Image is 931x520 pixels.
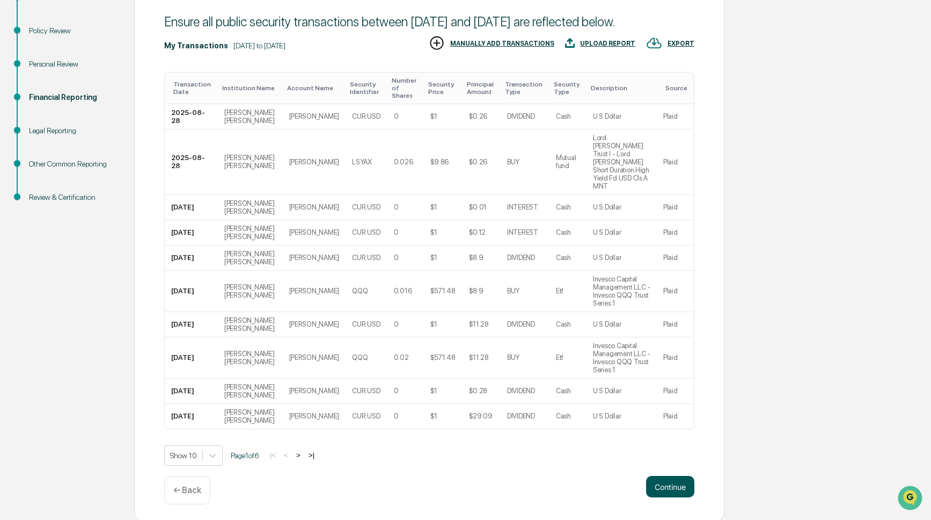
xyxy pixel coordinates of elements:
[36,93,136,102] div: We're available if you need us!
[231,451,259,460] span: Page 1 of 6
[430,112,437,120] div: $1
[593,112,621,120] div: U S Dollar
[11,157,19,165] div: 🔎
[283,379,346,404] td: [PERSON_NAME]
[21,135,69,146] span: Preclearance
[283,195,346,220] td: [PERSON_NAME]
[469,412,493,420] div: $29.09
[556,203,571,211] div: Cash
[469,203,487,211] div: $0.01
[352,254,380,262] div: CUR:USD
[430,412,437,420] div: $1
[11,136,19,145] div: 🖐️
[430,158,449,166] div: $9.86
[29,25,117,37] div: Policy Review
[657,245,694,271] td: Plaid
[430,254,437,262] div: $1
[469,353,489,362] div: $11.28
[224,109,276,125] div: [PERSON_NAME] [PERSON_NAME]
[556,112,571,120] div: Cash
[164,41,228,50] div: My Transactions
[657,195,694,220] td: Plaid
[352,228,380,236] div: CUR:USD
[29,158,117,170] div: Other Common Reporting
[657,129,694,195] td: Plaid
[593,320,621,328] div: U S Dollar
[593,342,650,374] div: Invesco Capital Management LLC - Invesco QQQ Trust Series 1
[224,154,276,170] div: [PERSON_NAME] [PERSON_NAME]
[507,287,519,295] div: BUY
[556,154,580,170] div: Mutual fund
[283,220,346,245] td: [PERSON_NAME]
[394,353,409,362] div: 0.02
[267,451,279,460] button: |<
[593,228,621,236] div: U S Dollar
[394,387,399,395] div: 0
[469,158,488,166] div: $0.26
[665,84,690,92] div: Toggle SortBy
[394,412,399,420] div: 0
[657,379,694,404] td: Plaid
[507,254,535,262] div: DIVIDEND
[352,353,368,362] div: QQQ
[29,92,117,103] div: Financial Reporting
[283,312,346,337] td: [PERSON_NAME]
[394,254,399,262] div: 0
[430,320,437,328] div: $1
[76,182,130,190] a: Powered byPylon
[593,203,621,211] div: U S Dollar
[6,131,74,150] a: 🖐️Preclearance
[467,81,496,96] div: Toggle SortBy
[430,228,437,236] div: $1
[657,312,694,337] td: Plaid
[505,81,545,96] div: Toggle SortBy
[593,134,650,190] div: Lord [PERSON_NAME] Trust I - Lord [PERSON_NAME] Short Duration High Yield Fd USD Cls A MNT
[352,287,368,295] div: QQQ
[556,254,571,262] div: Cash
[224,250,276,266] div: [PERSON_NAME] [PERSON_NAME]
[565,35,575,51] img: UPLOAD REPORT
[646,35,662,51] img: EXPORT
[507,203,538,211] div: INTEREST
[182,85,195,98] button: Start new chat
[507,228,538,236] div: INTEREST
[507,353,519,362] div: BUY
[352,412,380,420] div: CUR:USD
[224,408,276,424] div: [PERSON_NAME] [PERSON_NAME]
[165,245,218,271] td: [DATE]
[394,287,412,295] div: 0.016
[556,412,571,420] div: Cash
[21,156,68,167] span: Data Lookup
[469,387,488,395] div: $0.28
[507,412,535,420] div: DIVIDEND
[469,254,483,262] div: $8.9
[593,275,650,307] div: Invesco Capital Management LLC - Invesco QQQ Trust Series 1
[283,271,346,312] td: [PERSON_NAME]
[29,192,117,203] div: Review & Certification
[29,125,117,136] div: Legal Reporting
[165,312,218,337] td: [DATE]
[657,271,694,312] td: Plaid
[283,337,346,379] td: [PERSON_NAME]
[352,387,380,395] div: CUR:USD
[430,287,456,295] div: $571.48
[554,81,582,96] div: Toggle SortBy
[224,225,276,241] div: [PERSON_NAME] [PERSON_NAME]
[556,287,563,295] div: Etf
[469,112,488,120] div: $0.26
[173,81,214,96] div: Toggle SortBy
[6,151,72,171] a: 🔎Data Lookup
[556,353,563,362] div: Etf
[29,59,117,70] div: Personal Review
[74,131,137,150] a: 🗄️Attestations
[897,485,926,514] iframe: Open customer support
[11,23,195,40] p: How can we help?
[165,220,218,245] td: [DATE]
[507,158,519,166] div: BUY
[224,316,276,333] div: [PERSON_NAME] [PERSON_NAME]
[507,320,535,328] div: DIVIDEND
[165,129,218,195] td: 2025-08-28
[507,387,535,395] div: DIVIDEND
